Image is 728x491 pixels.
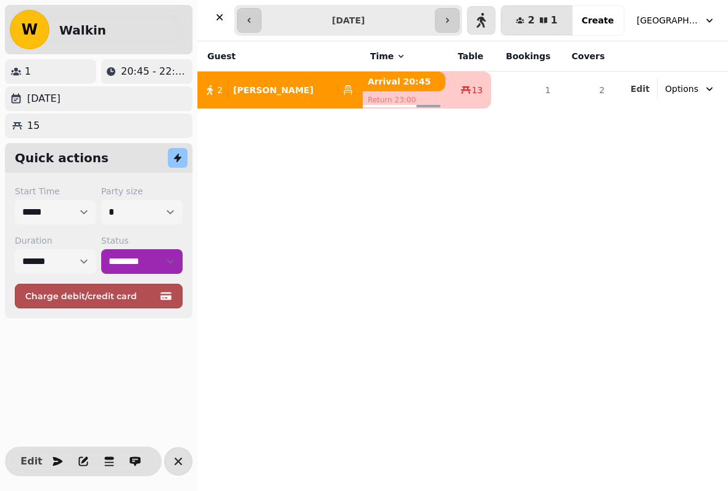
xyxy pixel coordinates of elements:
[101,234,183,247] label: Status
[15,284,183,308] button: Charge debit/credit card
[491,72,558,109] td: 1
[24,456,39,466] span: Edit
[197,75,363,105] button: 2[PERSON_NAME]
[370,50,406,62] button: Time
[370,50,394,62] span: Time
[631,85,650,93] span: Edit
[582,16,614,25] span: Create
[15,149,109,167] h2: Quick actions
[558,41,612,72] th: Covers
[15,185,96,197] label: Start Time
[121,64,188,79] p: 20:45 - 22:45
[558,72,612,109] td: 2
[363,72,445,91] p: Arrival 20:45
[631,83,650,95] button: Edit
[527,15,534,25] span: 2
[572,6,624,35] button: Create
[629,9,723,31] button: [GEOGRAPHIC_DATA][PERSON_NAME]
[445,41,491,72] th: Table
[22,22,38,37] span: W
[197,41,363,72] th: Guest
[15,234,96,247] label: Duration
[363,91,445,109] p: Return 23:00
[27,118,39,133] p: 15
[25,292,157,300] span: Charge debit/credit card
[472,84,483,96] span: 13
[551,15,558,25] span: 1
[217,84,223,96] span: 2
[233,84,313,96] p: [PERSON_NAME]
[665,83,698,95] span: Options
[101,185,183,197] label: Party size
[19,449,44,474] button: Edit
[501,6,572,35] button: 21
[658,78,723,100] button: Options
[637,14,698,27] span: [GEOGRAPHIC_DATA][PERSON_NAME]
[59,22,106,39] h2: Walkin
[491,41,558,72] th: Bookings
[25,64,31,79] p: 1
[27,91,60,106] p: [DATE]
